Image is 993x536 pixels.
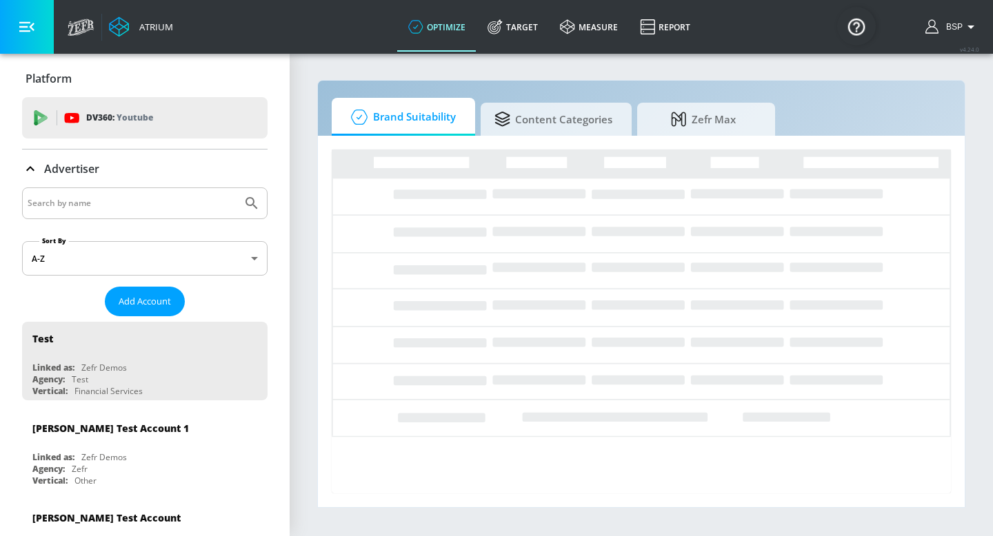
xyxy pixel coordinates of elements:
div: Test [72,373,88,385]
label: Sort By [39,236,69,245]
div: Other [74,475,97,486]
div: Vertical: [32,475,68,486]
span: Add Account [119,293,171,309]
span: Brand Suitability [345,101,456,134]
a: measure [549,2,629,52]
span: Zefr Max [651,103,756,136]
div: Zefr [72,463,88,475]
div: TestLinked as:Zefr DemosAgency:TestVertical:Financial Services [22,322,268,400]
a: optimize [397,2,477,52]
div: Financial Services [74,385,143,397]
div: Zefr Demos [81,362,127,373]
span: login as: bsp_linking@zefr.com [941,22,963,32]
div: Zefr Demos [81,451,127,463]
div: Advertiser [22,150,268,188]
div: [PERSON_NAME] Test Account 1Linked as:Zefr DemosAgency:ZefrVertical:Other [22,411,268,490]
input: Search by name [28,194,237,212]
div: Agency: [32,373,65,385]
button: Add Account [105,287,185,316]
p: DV360: [86,110,153,125]
p: Advertiser [44,161,99,176]
div: Atrium [134,21,173,33]
div: Vertical: [32,385,68,397]
div: Linked as: [32,451,74,463]
div: [PERSON_NAME] Test Account 1 [32,422,189,435]
div: DV360: Youtube [22,97,268,138]
p: Youtube [117,110,153,125]
button: BSP [925,19,979,35]
a: Report [629,2,701,52]
div: Test [32,332,53,345]
span: v 4.24.0 [960,45,979,53]
div: Platform [22,59,268,98]
button: Open Resource Center [837,7,876,45]
a: Target [477,2,549,52]
span: Content Categories [494,103,612,136]
div: Linked as: [32,362,74,373]
div: A-Z [22,241,268,276]
div: Agency: [32,463,65,475]
a: Atrium [109,17,173,37]
p: Platform [26,71,72,86]
div: [PERSON_NAME] Test Account [32,511,181,524]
